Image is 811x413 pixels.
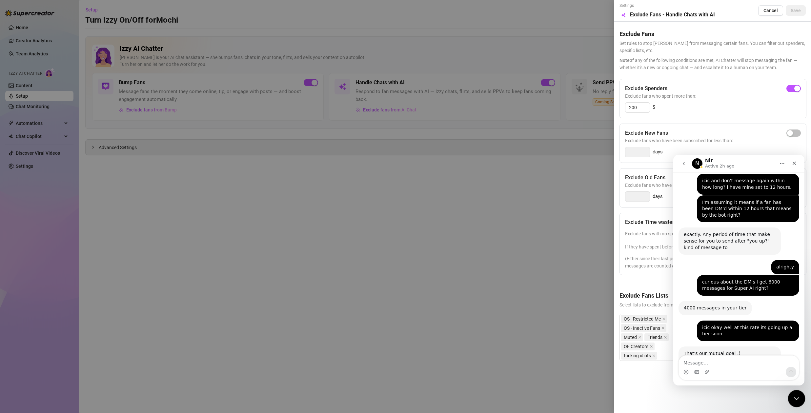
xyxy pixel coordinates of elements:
[652,354,656,357] span: close
[673,155,804,385] iframe: Intercom live chat
[624,334,637,341] span: Muted
[619,57,806,71] span: If any of the following conditions are met, AI Chatter will stop messaging the fan — whether it's...
[619,58,631,63] span: Note:
[644,333,669,341] span: Friends
[625,85,667,92] h5: Exclude Spenders
[624,324,660,332] span: OS - Inactive Fans
[625,174,665,182] h5: Exclude Old Fans
[758,5,783,16] button: Cancel
[619,3,715,9] span: Settings
[625,92,801,100] span: Exclude fans who spent more than:
[647,334,662,341] span: Friends
[621,324,666,332] span: OS - Inactive Fans
[630,11,715,19] h5: Exclude Fans - Handle Chats with AI
[653,193,663,201] span: days
[624,352,651,359] span: fucking idiots
[662,317,665,321] span: close
[653,104,655,111] span: $
[619,40,806,54] span: Set rules to stop [PERSON_NAME] from messaging certain fans. You can filter out spenders, specifi...
[664,336,667,339] span: close
[621,352,657,360] span: fucking idiots
[788,390,805,407] iframe: Intercom live chat
[653,148,663,156] span: days
[619,301,806,308] span: Select lists to exclude from AI automation.
[621,333,643,341] span: Muted
[619,29,806,38] h5: Exclude Fans
[619,291,806,300] h5: Exclude Fans Lists
[624,343,648,350] span: OF Creators
[763,8,778,13] span: Cancel
[625,129,668,137] h5: Exclude New Fans
[625,231,734,236] span: Exclude fans with no spend after messages.
[625,218,677,226] h5: Exclude Time wasters
[638,336,641,339] span: close
[625,244,796,249] span: If they have spent before, exclude after messages without a new purchase.
[625,137,801,144] span: Exclude fans who have been subscribed for less than:
[625,255,801,269] span: (Either since their last purchase or since the conversation started. Consecutive messages are cou...
[624,315,661,323] span: OS - Restricted Me
[625,182,801,189] span: Exclude fans who have been subscribed for more than:
[786,5,806,16] button: Save
[650,345,653,348] span: close
[621,343,655,350] span: OF Creators
[661,326,665,330] span: close
[621,315,667,323] span: OS - Restricted Me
